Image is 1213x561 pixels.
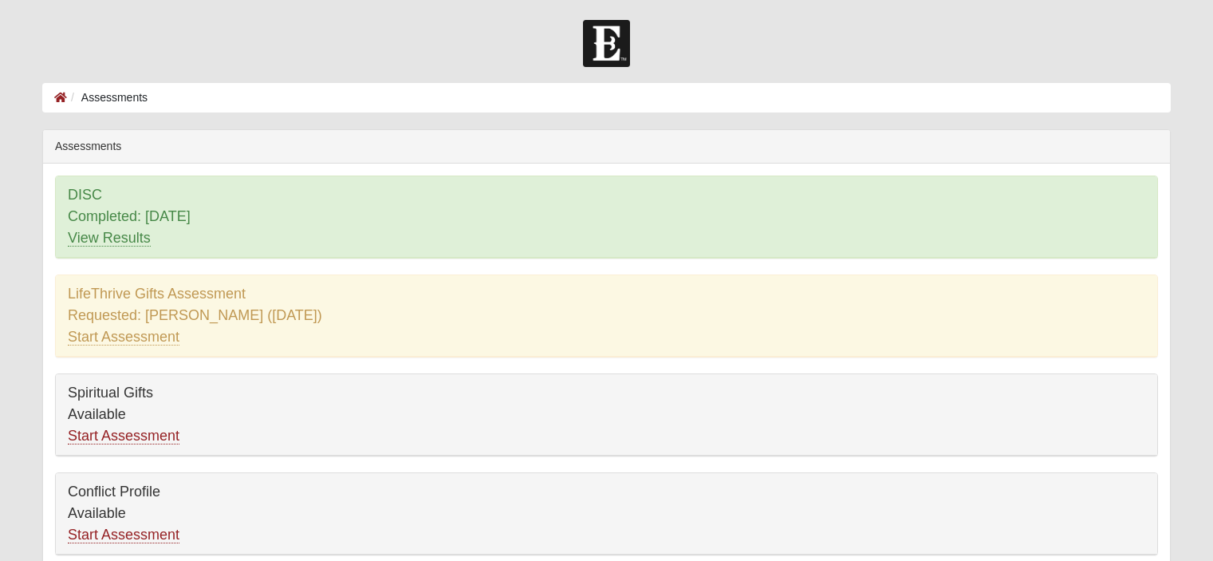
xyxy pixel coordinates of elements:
[56,176,1157,258] div: DISC Completed: [DATE]
[43,130,1170,164] div: Assessments
[583,20,630,67] img: Church of Eleven22 Logo
[68,428,179,444] a: Start Assessment
[68,329,179,346] a: Start Assessment
[56,275,1157,357] div: LifeThrive Gifts Assessment Requested: [PERSON_NAME] ([DATE])
[67,89,148,106] li: Assessments
[56,473,1157,555] div: Conflict Profile Available
[56,374,1157,456] div: Spiritual Gifts Available
[68,527,179,543] a: Start Assessment
[68,230,151,247] a: View Results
